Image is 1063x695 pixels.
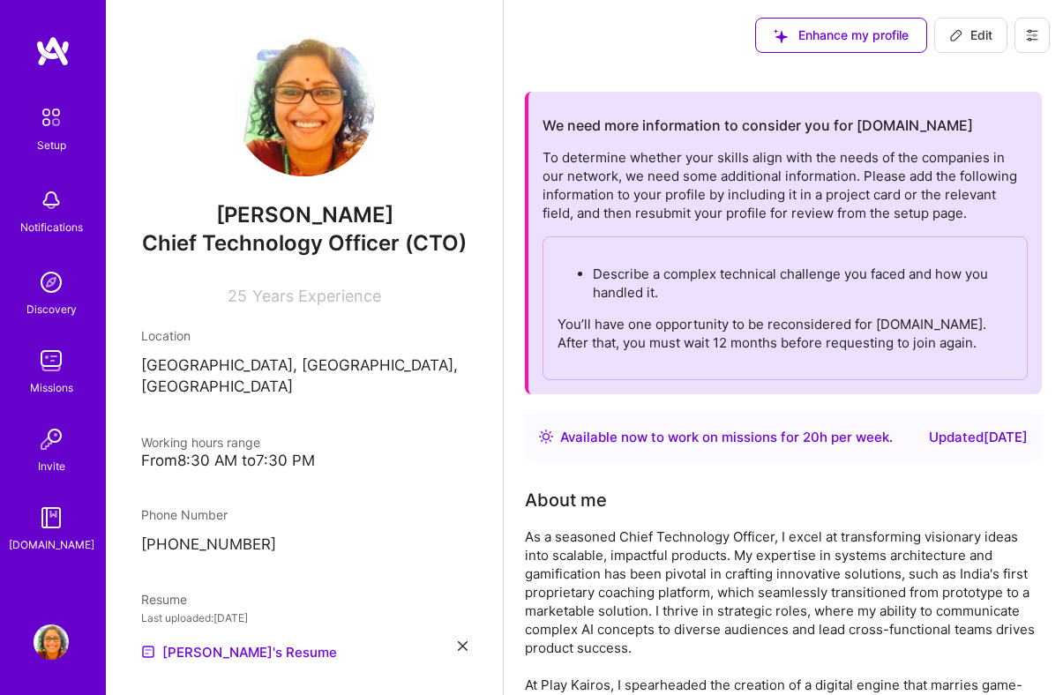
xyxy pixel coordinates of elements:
[560,427,893,448] div: Available now to work on missions for h per week .
[141,435,260,450] span: Working hours range
[141,202,468,228] span: [PERSON_NAME]
[141,641,337,662] a: [PERSON_NAME]'s Resume
[774,29,788,43] i: icon SuggestedTeams
[543,148,1028,380] div: To determine whether your skills align with the needs of the companies in our network, we need so...
[142,230,467,256] span: Chief Technology Officer (CTO)
[37,136,66,154] div: Setup
[26,300,77,318] div: Discovery
[141,326,468,345] div: Location
[141,452,468,470] div: From 8:30 AM to 7:30 PM
[525,487,607,513] div: About me
[35,35,71,67] img: logo
[929,427,1028,448] div: Updated [DATE]
[141,507,228,522] span: Phone Number
[593,265,1013,302] p: Describe a complex technical challenge you faced and how you handled it.
[458,641,468,651] i: icon Close
[30,378,73,397] div: Missions
[38,457,65,475] div: Invite
[803,429,820,445] span: 20
[774,26,909,44] span: Enhance my profile
[141,592,187,607] span: Resume
[34,624,69,660] img: User Avatar
[755,18,927,53] button: Enhance my profile
[34,343,69,378] img: teamwork
[539,430,553,444] img: Availability
[29,624,73,660] a: User Avatar
[558,315,1013,352] p: You’ll have one opportunity to be reconsidered for [DOMAIN_NAME]. After that, you must wait 12 mo...
[33,99,70,136] img: setup
[234,35,375,176] img: User Avatar
[949,26,992,44] span: Edit
[228,287,247,305] span: 25
[9,535,94,554] div: [DOMAIN_NAME]
[34,265,69,300] img: discovery
[34,500,69,535] img: guide book
[141,645,155,659] img: Resume
[34,422,69,457] img: Invite
[20,218,83,236] div: Notifications
[252,287,381,305] span: Years Experience
[543,117,973,134] h2: We need more information to consider you for [DOMAIN_NAME]
[34,183,69,218] img: bell
[934,18,1007,53] button: Edit
[141,609,468,627] div: Last uploaded: [DATE]
[141,355,468,398] p: [GEOGRAPHIC_DATA], [GEOGRAPHIC_DATA], [GEOGRAPHIC_DATA]
[141,534,468,556] p: [PHONE_NUMBER]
